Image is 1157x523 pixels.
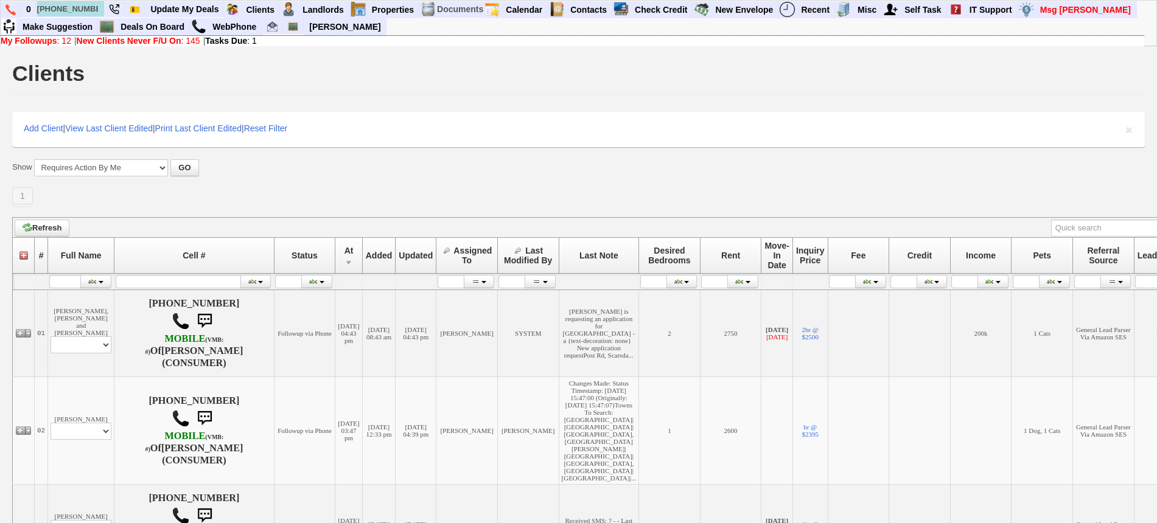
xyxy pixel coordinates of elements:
a: New Envelope [710,2,778,18]
img: Bookmark.png [130,4,140,15]
b: My Followups [1,36,57,46]
a: Tasks Due: 1 [205,36,257,46]
td: 1 Dog, 1 Cats [1012,376,1073,484]
span: At [344,246,354,255]
a: [PERSON_NAME] [304,19,385,35]
span: Full Name [61,251,102,260]
td: [DATE] 08:43 am [362,289,396,376]
font: (VMB: #) [145,434,223,452]
img: landlord.png [281,2,296,17]
span: Inquiry Price [796,246,825,265]
b: Tasks Due [205,36,247,46]
td: [DATE] 04:43 pm [335,289,362,376]
a: 1 [12,187,33,204]
td: 02 [35,376,48,484]
a: Add Client [24,123,63,133]
img: recent.png [780,2,795,17]
a: Refresh [15,220,69,237]
img: call.png [172,312,190,330]
td: 2 [639,289,701,376]
td: Followup via Phone [274,289,335,376]
h4: [PHONE_NUMBER] Of (CONSUMER) [117,298,271,369]
font: Msg [PERSON_NAME] [1040,5,1131,15]
img: phone.png [5,4,16,15]
b: T-Mobile USA, Inc. [145,431,223,454]
label: Show [12,162,32,173]
h4: [PHONE_NUMBER] Of (CONSUMER) [117,395,271,466]
a: Check Credit [630,2,693,18]
b: [DATE] [766,326,788,333]
a: Contacts [565,2,612,18]
td: SYSTEM [497,289,559,376]
a: 0 [21,1,37,17]
td: Followup via Phone [274,376,335,484]
h1: Clients [12,63,85,85]
td: [DATE] 04:43 pm [396,289,436,376]
b: [PERSON_NAME] [161,443,243,454]
a: IT Support [965,2,1018,18]
span: Status [292,251,318,260]
a: Deals On Board [116,19,190,35]
span: Updated [399,251,433,260]
span: Cell # [183,251,205,260]
img: sms.png [192,406,217,431]
img: gmoney.png [694,2,709,17]
img: officebldg.png [836,2,851,17]
td: [PERSON_NAME], [PERSON_NAME] and [PERSON_NAME] [48,289,114,376]
td: [DATE] 03:47 pm [335,376,362,484]
td: 1 Cats [1012,289,1073,376]
img: call.png [191,19,206,34]
font: [DATE] [766,333,788,341]
td: 2750 [700,289,761,376]
img: contact.png [549,2,564,17]
img: myadd.png [883,2,898,17]
td: 1 [639,376,701,484]
img: help2.png [948,2,963,17]
b: T-Mobile USA, Inc. [145,333,223,356]
span: Credit [907,251,932,260]
img: clients.png [225,2,240,17]
td: [PERSON_NAME] is requesting an application for [GEOGRAPHIC_DATA] - a {text-decoration: none} New ... [559,289,639,376]
span: Last Note [579,251,618,260]
a: Make Suggestion [18,19,98,35]
a: Clients [241,2,280,18]
td: 01 [35,289,48,376]
font: MOBILE [165,333,206,344]
td: General Lead Parser Via Amazon SES [1073,289,1134,376]
font: MOBILE [165,431,206,442]
a: 2br @ $2500 [802,326,819,341]
img: call.png [172,409,190,428]
a: Msg [PERSON_NAME] [1035,2,1136,18]
a: Calendar [501,2,548,18]
span: Assigned To [453,246,492,265]
span: Referral Source [1087,246,1119,265]
div: | | | [12,112,1145,147]
span: Pets [1033,251,1051,260]
img: money.png [1019,2,1034,17]
img: jorge@homesweethomeproperties.com [267,21,278,32]
a: Recent [796,2,835,18]
span: Added [366,251,393,260]
td: [PERSON_NAME] [436,289,498,376]
td: [DATE] 12:33 pm [362,376,396,484]
img: chalkboard.png [99,19,114,34]
td: Documents [436,1,484,18]
font: (VMB: #) [145,336,223,355]
a: Landlords [298,2,349,18]
img: chalkboard.png [288,21,298,32]
button: GO [170,159,198,176]
th: # [35,237,48,273]
td: [PERSON_NAME] [497,376,559,484]
td: [DATE] 04:39 pm [396,376,436,484]
img: creditreport.png [613,2,629,17]
span: Fee [851,251,865,260]
span: Desired Bedrooms [648,246,690,265]
img: sms.png [192,309,217,333]
img: properties.png [351,2,366,17]
a: br @ $2395 [802,423,819,438]
a: Properties [367,2,419,18]
a: Misc [853,2,882,18]
span: Last Modified By [504,246,552,265]
a: WebPhone [208,19,262,35]
a: My Followups: 12 [1,36,71,46]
